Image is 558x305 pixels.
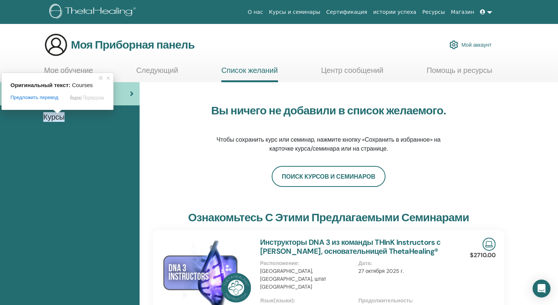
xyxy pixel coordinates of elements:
[216,136,440,152] ya-tr-span: Чтобы сохранить курс или семинар, нажмите кнопку «Сохранить в избранное» на карточке курса/семина...
[412,297,414,304] ya-tr-span: :
[49,4,138,21] img: logo.png
[43,112,65,122] ya-tr-span: Курсы
[221,66,278,82] a: Список желаний
[358,268,403,274] ya-tr-span: 27 октября 2025 г.
[298,260,299,267] ya-tr-span: :
[449,38,458,51] img: cog.svg
[533,280,551,298] div: Откройте Интерком-Мессенджер
[44,66,93,80] a: Мое обучение
[461,41,492,48] ya-tr-span: Мой аккаунт
[72,82,93,88] span: Courses
[321,66,383,80] a: Центр сообщений
[451,9,474,15] ya-tr-span: Магазин
[260,237,440,256] a: Инструкторы DNA 3 из команды THInK Instructors с [PERSON_NAME], основательницей ThetaHealing®
[269,9,321,15] ya-tr-span: Курсы и семинары
[245,5,266,19] a: О нас
[221,65,278,75] ya-tr-span: Список желаний
[136,66,178,80] a: Следующий
[260,260,298,267] ya-tr-span: Расположение
[427,66,492,80] a: Помощь и ресурсы
[248,9,263,15] ya-tr-span: О нас
[211,103,446,118] ya-tr-span: Вы ничего не добавили в список желаемого.
[373,9,417,15] ya-tr-span: истории успеха
[44,33,68,57] img: generic-user-icon.jpg
[323,5,370,19] a: Сертификация
[10,94,58,101] span: Предложить перевод
[483,238,496,251] img: Прямой Онлайн-семинар
[282,173,375,181] ya-tr-span: поиск курсов и семинаров
[358,297,412,304] ya-tr-span: Продолжительность
[370,5,420,19] a: истории успеха
[294,297,295,304] ya-tr-span: :
[71,37,194,52] ya-tr-span: Моя Приборная панель
[423,9,445,15] ya-tr-span: Ресурсы
[188,210,469,225] ya-tr-span: ознакомьтесь с этими предлагаемыми семинарами
[358,260,370,267] ya-tr-span: Дата
[10,82,71,88] span: Оригинальный текст:
[44,65,93,75] ya-tr-span: Мое обучение
[448,5,477,19] a: Магазин
[326,9,367,15] ya-tr-span: Сертификация
[449,37,492,53] a: Мой аккаунт
[427,65,492,75] ya-tr-span: Помощь и ресурсы
[260,297,294,304] ya-tr-span: Язык(языки)
[470,251,496,260] p: $2710.00
[272,166,385,187] a: поиск курсов и семинаров
[136,65,178,75] ya-tr-span: Следующий
[420,5,448,19] a: Ресурсы
[260,268,326,290] ya-tr-span: [GEOGRAPHIC_DATA], [GEOGRAPHIC_DATA], штат [GEOGRAPHIC_DATA]
[321,65,383,75] ya-tr-span: Центр сообщений
[371,260,372,267] ya-tr-span: :
[266,5,324,19] a: Курсы и семинары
